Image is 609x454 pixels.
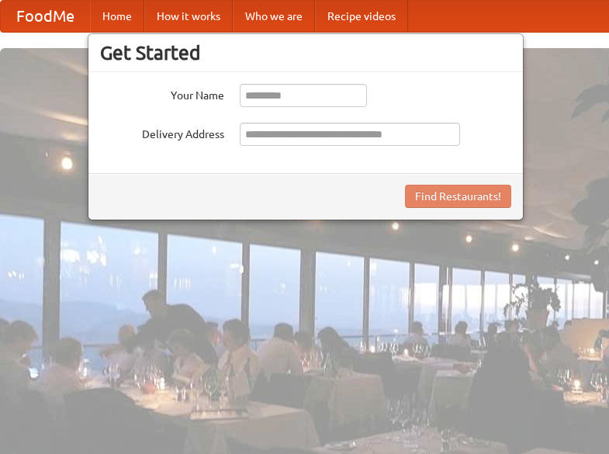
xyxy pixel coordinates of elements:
[100,41,511,64] h3: Get Started
[100,123,224,142] label: Delivery Address
[1,1,90,32] a: FoodMe
[315,1,408,32] a: Recipe videos
[405,185,511,208] button: Find Restaurants!
[100,84,224,103] label: Your Name
[233,1,315,32] a: Who we are
[144,1,233,32] a: How it works
[90,1,144,32] a: Home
